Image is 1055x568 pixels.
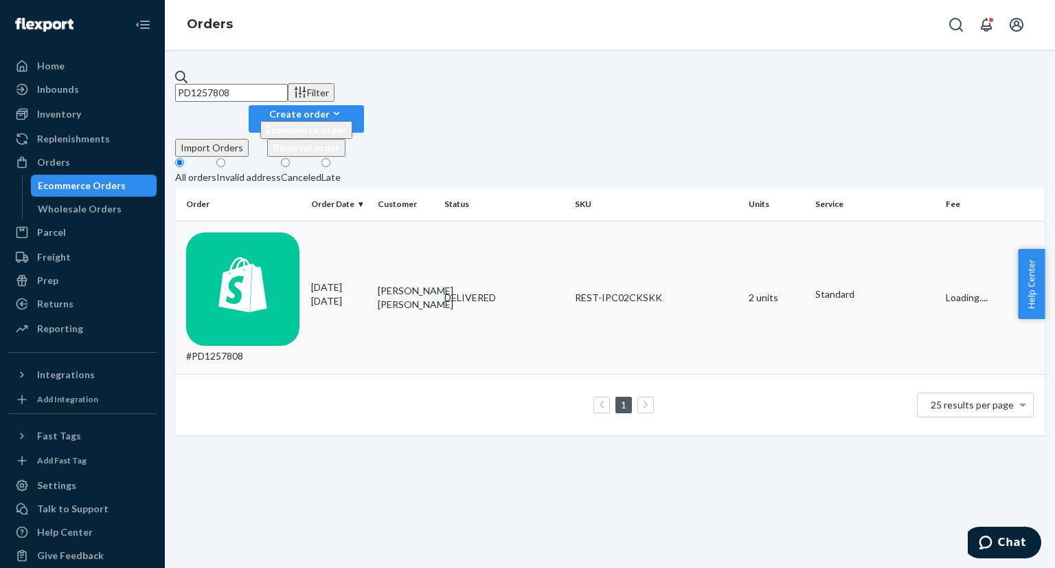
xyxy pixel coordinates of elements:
[216,171,281,184] div: Invalid address
[37,549,104,562] div: Give Feedback
[8,221,157,243] a: Parcel
[187,17,233,32] a: Orders
[266,124,347,135] span: Ecommerce order
[186,232,300,364] div: #PD1257808
[618,399,629,411] a: Page 1 is your current page
[1003,11,1030,39] button: Open account menu
[8,498,157,520] button: Talk to Support
[815,287,935,301] p: Standard
[37,368,95,382] div: Integrations
[37,479,76,492] div: Settings
[8,270,157,292] a: Prep
[267,139,345,157] button: Removal order
[37,107,81,121] div: Inventory
[810,188,940,221] th: Service
[321,158,330,167] input: Late
[37,502,109,516] div: Talk to Support
[8,425,157,447] button: Fast Tags
[8,246,157,268] a: Freight
[175,188,306,221] th: Order
[8,128,157,150] a: Replenishments
[8,293,157,315] a: Returns
[311,281,367,308] div: [DATE]
[37,322,83,336] div: Reporting
[8,103,157,125] a: Inventory
[8,78,157,100] a: Inbounds
[37,226,66,239] div: Parcel
[37,132,110,146] div: Replenishments
[175,139,249,157] button: Import Orders
[175,171,216,184] div: All orders
[37,83,79,96] div: Inbounds
[8,474,157,496] a: Settings
[31,175,157,197] a: Ecommerce Orders
[216,158,225,167] input: Invalid address
[38,179,126,193] div: Ecommerce Orders
[8,318,157,340] a: Reporting
[378,198,433,210] div: Customer
[175,84,288,102] input: Search orders
[37,297,73,311] div: Returns
[743,221,810,375] td: 2 units
[273,142,340,153] span: Removal order
[281,158,290,167] input: Canceled
[288,83,334,102] button: Filter
[575,291,738,305] div: REST-IPC02CKSKK
[8,521,157,543] a: Help Center
[321,171,341,184] div: Late
[973,11,1000,39] button: Open notifications
[37,525,93,539] div: Help Center
[8,151,157,173] a: Orders
[293,85,329,100] div: Filter
[37,274,58,287] div: Prep
[940,221,1045,375] td: Loading....
[15,18,73,32] img: Flexport logo
[372,221,439,375] td: [PERSON_NAME] [PERSON_NAME]
[8,452,157,469] a: Add Fast Tag
[1018,249,1045,319] button: Help Center
[306,188,372,221] th: Order Date
[942,11,970,39] button: Open Search Box
[569,188,743,221] th: SKU
[176,5,244,45] ol: breadcrumbs
[8,545,157,567] button: Give Feedback
[31,198,157,220] a: Wholesale Orders
[37,429,81,443] div: Fast Tags
[439,188,569,221] th: Status
[37,455,87,466] div: Add Fast Tag
[743,188,810,221] th: Units
[281,171,321,184] div: Canceled
[444,291,564,305] div: DELIVERED
[968,527,1041,561] iframe: Opens a widget where you can chat to one of our agents
[311,294,367,308] p: [DATE]
[249,105,364,133] button: Create orderEcommerce orderRemoval order
[37,59,65,73] div: Home
[38,202,122,216] div: Wholesale Orders
[129,11,157,39] button: Close Navigation
[931,399,1014,411] span: 25 results per page
[940,188,1045,221] th: Fee
[37,155,70,169] div: Orders
[8,391,157,408] a: Add Integration
[175,158,184,167] input: All orders
[260,121,352,139] button: Ecommerce order
[37,250,71,264] div: Freight
[8,55,157,77] a: Home
[260,107,352,121] div: Create order
[8,364,157,386] button: Integrations
[37,393,98,405] div: Add Integration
